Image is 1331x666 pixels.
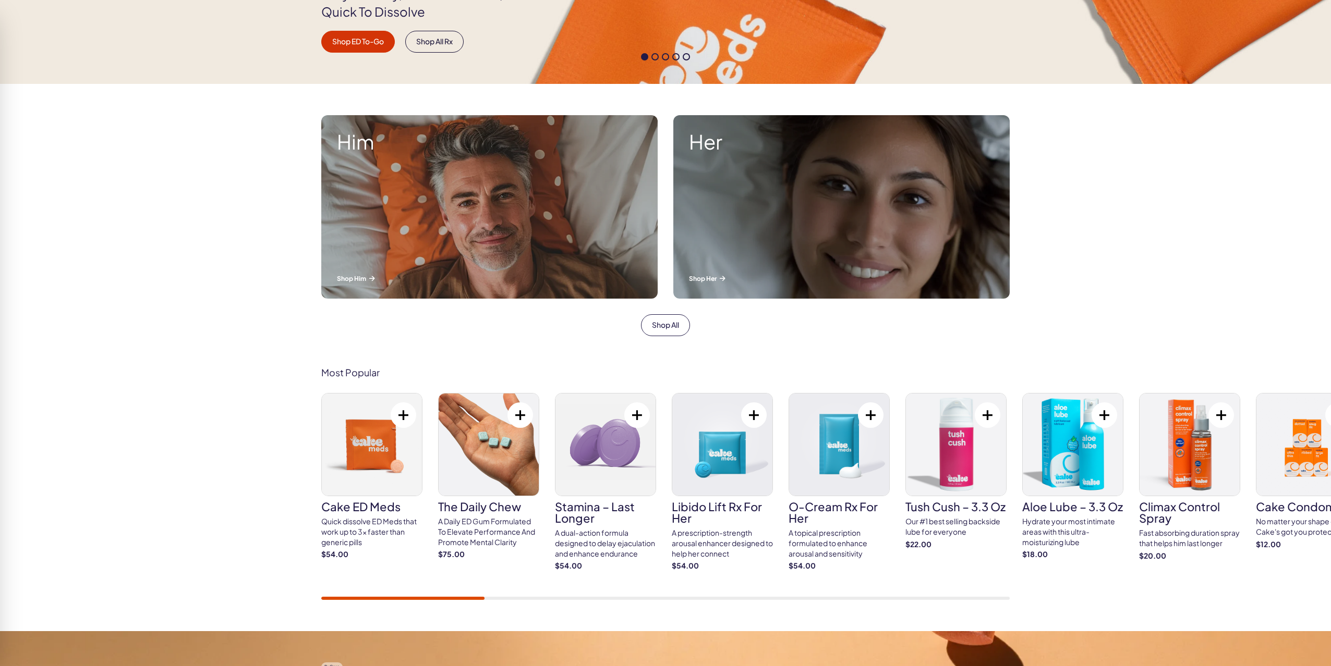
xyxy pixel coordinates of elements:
[689,274,994,283] p: Shop Her
[1139,393,1240,561] a: Climax Control Spray Climax Control Spray Fast absorbing duration spray that helps him last longe...
[665,107,1018,306] a: A woman smiling while lying in bed. Her Shop Her
[672,393,773,571] a: Libido Lift Rx For Her Libido Lift Rx For Her A prescription-strength arousal enhancer designed t...
[555,393,656,496] img: Stamina – Last Longer
[1139,501,1240,524] h3: Climax Control Spray
[672,528,773,559] div: A prescription-strength arousal enhancer designed to help her connect
[321,31,395,53] a: Shop ED To-Go
[1022,501,1123,512] h3: Aloe Lube – 3.3 oz
[439,393,539,496] img: The Daily Chew
[322,393,422,496] img: Cake ED Meds
[337,131,642,153] strong: Him
[789,561,890,571] strong: $54.00
[905,393,1007,549] a: Tush Cush – 3.3 oz Tush Cush – 3.3 oz Our #1 best selling backside lube for everyone $22.00
[438,516,539,547] div: A Daily ED Gum Formulated To Elevate Performance And Promote Mental Clarity
[641,314,690,336] a: Shop All
[905,501,1007,512] h3: Tush Cush – 3.3 oz
[905,516,1007,537] div: Our #1 best selling backside lube for everyone
[438,549,539,560] strong: $75.00
[789,528,890,559] div: A topical prescription formulated to enhance arousal and sensitivity
[555,393,656,571] a: Stamina – Last Longer Stamina – Last Longer A dual-action formula designed to delay ejaculation a...
[905,539,1007,550] strong: $22.00
[1023,393,1123,496] img: Aloe Lube – 3.3 oz
[555,528,656,559] div: A dual-action formula designed to delay ejaculation and enhance endurance
[672,501,773,524] h3: Libido Lift Rx For Her
[321,549,422,560] strong: $54.00
[789,393,890,571] a: O-Cream Rx for Her O-Cream Rx for Her A topical prescription formulated to enhance arousal and se...
[789,501,890,524] h3: O-Cream Rx for Her
[337,274,642,283] p: Shop Him
[789,393,889,496] img: O-Cream Rx for Her
[321,516,422,547] div: Quick dissolve ED Meds that work up to 3x faster than generic pills
[1022,549,1123,560] strong: $18.00
[321,393,422,559] a: Cake ED Meds Cake ED Meds Quick dissolve ED Meds that work up to 3x faster than generic pills $54.00
[1022,393,1123,559] a: Aloe Lube – 3.3 oz Aloe Lube – 3.3 oz Hydrate your most intimate areas with this ultra-moisturizi...
[1139,528,1240,548] div: Fast absorbing duration spray that helps him last longer
[672,561,773,571] strong: $54.00
[1140,393,1240,496] img: Climax Control Spray
[555,561,656,571] strong: $54.00
[1139,551,1240,561] strong: $20.00
[405,31,464,53] a: Shop All Rx
[438,501,539,512] h3: The Daily Chew
[438,393,539,559] a: The Daily Chew The Daily Chew A Daily ED Gum Formulated To Elevate Performance And Promote Mental...
[689,131,994,153] strong: Her
[906,393,1006,496] img: Tush Cush – 3.3 oz
[672,393,772,496] img: Libido Lift Rx For Her
[555,501,656,524] h3: Stamina – Last Longer
[321,501,422,512] h3: Cake ED Meds
[1022,516,1123,547] div: Hydrate your most intimate areas with this ultra-moisturizing lube
[313,107,665,306] a: A man smiling while lying in bed. Him Shop Him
